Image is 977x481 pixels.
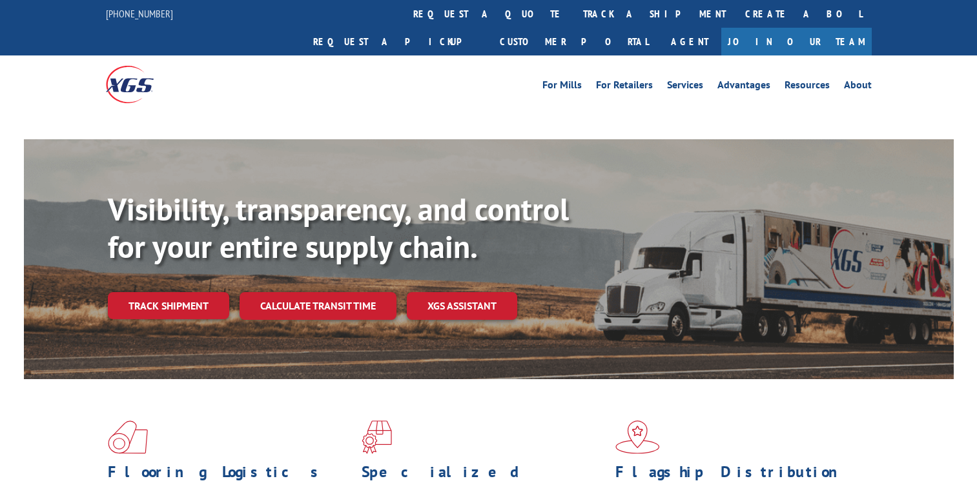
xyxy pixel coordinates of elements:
a: XGS ASSISTANT [407,292,517,320]
a: Advantages [717,80,770,94]
img: xgs-icon-flagship-distribution-model-red [615,420,660,454]
a: Request a pickup [303,28,490,55]
img: xgs-icon-total-supply-chain-intelligence-red [108,420,148,454]
a: Services [667,80,703,94]
a: Join Our Team [721,28,872,55]
b: Visibility, transparency, and control for your entire supply chain. [108,189,569,266]
a: Customer Portal [490,28,658,55]
img: xgs-icon-focused-on-flooring-red [362,420,392,454]
a: Resources [785,80,830,94]
a: For Mills [542,80,582,94]
a: For Retailers [596,80,653,94]
a: About [844,80,872,94]
a: [PHONE_NUMBER] [106,7,173,20]
a: Track shipment [108,292,229,319]
a: Agent [658,28,721,55]
a: Calculate transit time [240,292,396,320]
